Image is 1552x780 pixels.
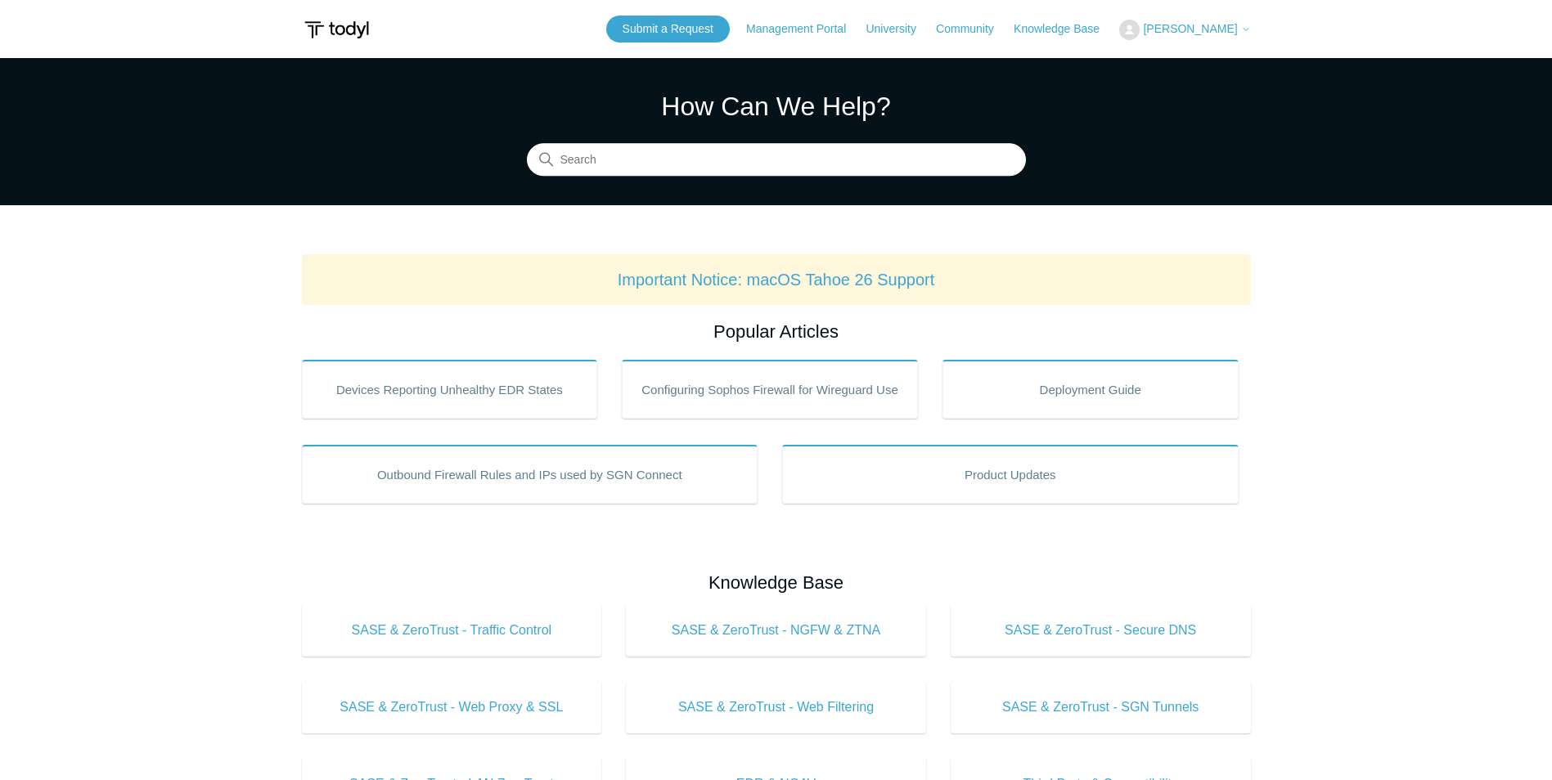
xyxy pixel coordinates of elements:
a: University [866,20,932,38]
a: Knowledge Base [1014,20,1116,38]
a: Submit a Request [606,16,730,43]
a: Product Updates [782,445,1239,504]
a: Community [936,20,1010,38]
a: SASE & ZeroTrust - SGN Tunnels [951,681,1251,733]
span: SASE & ZeroTrust - NGFW & ZTNA [650,621,902,640]
h1: How Can We Help? [527,87,1026,126]
a: Deployment Guide [942,360,1239,419]
h2: Popular Articles [302,318,1251,345]
span: SASE & ZeroTrust - Secure DNS [975,621,1226,640]
a: Important Notice: macOS Tahoe 26 Support [618,271,935,289]
a: SASE & ZeroTrust - Traffic Control [302,604,602,657]
input: Search [527,144,1026,177]
img: Todyl Support Center Help Center home page [302,15,371,45]
span: SASE & ZeroTrust - Web Filtering [650,697,902,717]
a: Management Portal [746,20,862,38]
a: Configuring Sophos Firewall for Wireguard Use [622,360,918,419]
span: SASE & ZeroTrust - Web Proxy & SSL [326,697,578,717]
a: SASE & ZeroTrust - Web Proxy & SSL [302,681,602,733]
a: SASE & ZeroTrust - NGFW & ZTNA [626,604,926,657]
a: Outbound Firewall Rules and IPs used by SGN Connect [302,445,758,504]
a: SASE & ZeroTrust - Secure DNS [951,604,1251,657]
h2: Knowledge Base [302,569,1251,596]
span: SASE & ZeroTrust - SGN Tunnels [975,697,1226,717]
button: [PERSON_NAME] [1119,20,1250,40]
a: SASE & ZeroTrust - Web Filtering [626,681,926,733]
a: Devices Reporting Unhealthy EDR States [302,360,598,419]
span: SASE & ZeroTrust - Traffic Control [326,621,578,640]
span: [PERSON_NAME] [1143,22,1237,35]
